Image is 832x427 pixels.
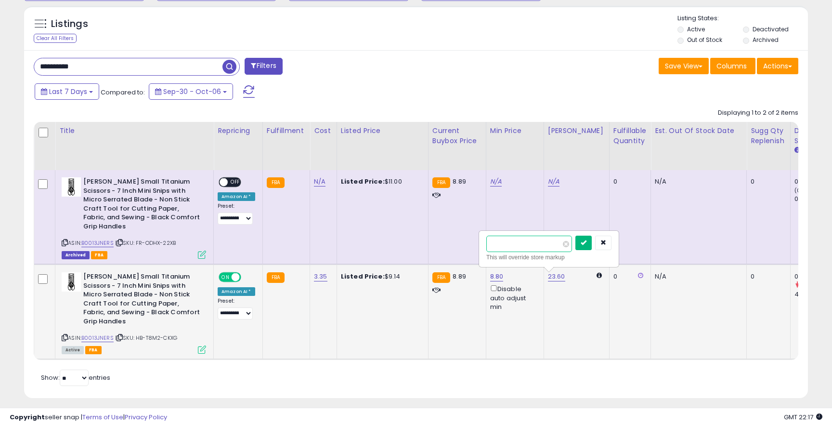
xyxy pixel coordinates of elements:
[490,126,540,136] div: Min Price
[10,413,45,422] strong: Copyright
[228,178,243,187] span: OFF
[62,272,81,292] img: 31AEduw3C2L._SL40_.jpg
[341,126,424,136] div: Listed Price
[218,287,255,296] div: Amazon AI *
[613,126,647,146] div: Fulfillable Quantity
[432,177,450,188] small: FBA
[85,346,102,354] span: FBA
[245,58,282,75] button: Filters
[716,61,747,71] span: Columns
[83,177,200,233] b: [PERSON_NAME] Small Titanium Scissors - 7 Inch Mini Snips with Micro Serrated Blade - Non Stick C...
[794,126,830,146] div: Days In Stock
[62,346,84,354] span: All listings currently available for purchase on Amazon
[687,25,705,33] label: Active
[314,177,325,187] a: N/A
[62,177,206,258] div: ASIN:
[218,192,255,201] div: Amazon AI *
[490,177,502,187] a: N/A
[314,126,333,136] div: Cost
[490,283,536,311] div: Disable auto adjust min
[115,334,177,342] span: | SKU: HB-T8M2-CKXG
[267,177,285,188] small: FBA
[267,272,285,283] small: FBA
[240,273,255,281] span: OFF
[81,334,114,342] a: B0013JNERS
[710,58,755,74] button: Columns
[341,272,421,281] div: $9.14
[655,177,739,186] p: N/A
[687,36,722,44] label: Out of Stock
[220,273,232,281] span: ON
[490,272,504,281] a: 8.80
[218,298,255,320] div: Preset:
[341,177,385,186] b: Listed Price:
[59,126,209,136] div: Title
[101,88,145,97] span: Compared to:
[81,239,114,247] a: B0013JNERS
[548,177,559,187] a: N/A
[794,146,800,155] small: Days In Stock.
[62,177,81,197] img: 31AEduw3C2L._SL40_.jpg
[718,108,798,118] div: Displaying 1 to 2 of 2 items
[341,272,385,281] b: Listed Price:
[62,251,90,259] span: Listings that have been deleted from Seller Central
[613,272,643,281] div: 0
[655,272,739,281] p: N/A
[267,126,306,136] div: Fulfillment
[677,14,807,23] p: Listing States:
[51,17,88,31] h5: Listings
[757,58,798,74] button: Actions
[314,272,327,281] a: 3.35
[659,58,709,74] button: Save View
[10,413,167,422] div: seller snap | |
[432,126,482,146] div: Current Buybox Price
[751,177,783,186] div: 0
[49,87,87,96] span: Last 7 Days
[548,126,605,136] div: [PERSON_NAME]
[35,83,99,100] button: Last 7 Days
[794,187,808,194] small: (0%)
[486,253,611,262] div: This will override store markup
[149,83,233,100] button: Sep-30 - Oct-06
[597,272,602,279] i: Calculated using Dynamic Max Price.
[753,25,789,33] label: Deactivated
[62,272,206,353] div: ASIN:
[115,239,176,247] span: | SKU: FR-ODHX-22XB
[163,87,221,96] span: Sep-30 - Oct-06
[784,413,822,422] span: 2025-10-14 22:17 GMT
[747,122,791,170] th: Please note that this number is a calculation based on your required days of coverage and your ve...
[34,34,77,43] div: Clear All Filters
[548,272,565,281] a: 23.60
[218,203,255,225] div: Preset:
[453,177,466,186] span: 8.89
[655,126,742,136] div: Est. Out Of Stock Date
[751,272,783,281] div: 0
[91,251,107,259] span: FBA
[751,126,786,146] div: Sugg Qty Replenish
[341,177,421,186] div: $11.00
[82,413,123,422] a: Terms of Use
[432,272,450,283] small: FBA
[41,373,110,382] span: Show: entries
[125,413,167,422] a: Privacy Policy
[453,272,466,281] span: 8.89
[753,36,779,44] label: Archived
[218,126,259,136] div: Repricing
[83,272,200,328] b: [PERSON_NAME] Small Titanium Scissors - 7 Inch Mini Snips with Micro Serrated Blade - Non Stick C...
[613,177,643,186] div: 0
